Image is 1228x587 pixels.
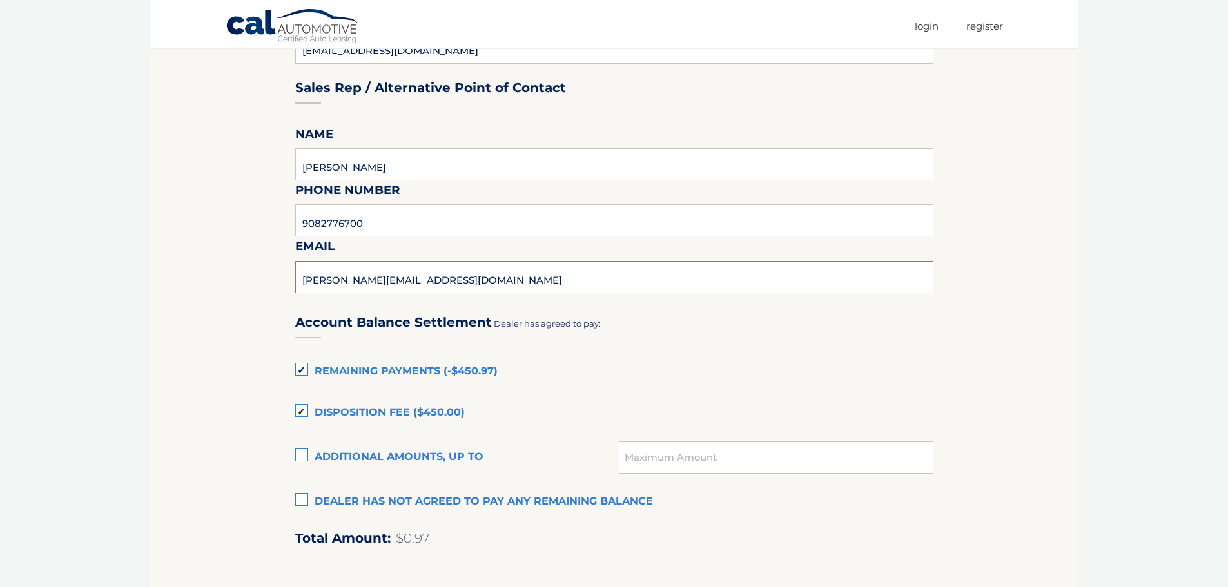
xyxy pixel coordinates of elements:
label: Phone Number [295,180,400,204]
span: -$0.97 [391,530,430,546]
a: Cal Automotive [226,8,361,46]
label: Disposition Fee ($450.00) [295,400,933,426]
label: Additional amounts, up to [295,445,619,470]
h3: Account Balance Settlement [295,314,492,331]
a: Login [915,15,939,37]
label: Name [295,124,333,148]
input: Maximum Amount [619,441,933,474]
label: Dealer has not agreed to pay any remaining balance [295,489,933,515]
label: Email [295,236,335,260]
h3: Sales Rep / Alternative Point of Contact [295,80,566,96]
label: Remaining Payments (-$450.97) [295,359,933,385]
a: Register [966,15,1003,37]
span: Dealer has agreed to pay: [494,318,601,329]
h2: Total Amount: [295,530,933,546]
